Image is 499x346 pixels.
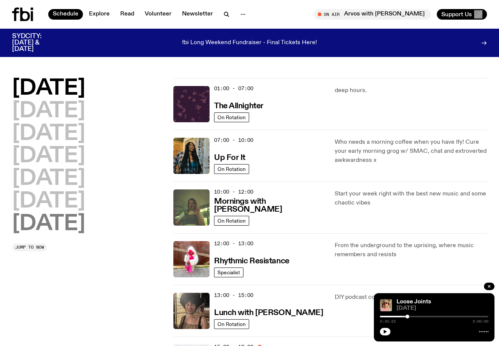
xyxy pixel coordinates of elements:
span: 07:00 - 10:00 [214,137,253,144]
p: From the underground to the uprising, where music remembers and resists [335,241,487,259]
span: Specialist [217,269,240,275]
button: [DATE] [12,191,85,212]
button: [DATE] [12,123,85,145]
a: Specialist [214,268,243,277]
h3: Up For It [214,154,245,162]
p: deep hours. [335,86,487,95]
span: [DATE] [396,306,488,311]
span: 13:00 - 15:00 [214,292,253,299]
span: Support Us [441,11,472,18]
button: Support Us [437,9,487,20]
a: Explore [84,9,114,20]
button: [DATE] [12,101,85,122]
a: Newsletter [178,9,217,20]
button: [DATE] [12,168,85,189]
a: On Rotation [214,216,249,226]
img: Jim Kretschmer in a really cute outfit with cute braids, standing on a train holding up a peace s... [173,189,210,226]
a: On Rotation [214,319,249,329]
span: On Rotation [217,218,246,223]
img: Tyson stands in front of a paperbark tree wearing orange sunglasses, a suede bucket hat and a pin... [380,299,392,311]
a: On Rotation [214,164,249,174]
span: Jump to now [15,245,44,249]
img: Attu crouches on gravel in front of a brown wall. They are wearing a white fur coat with a hood, ... [173,241,210,277]
a: Mornings with [PERSON_NAME] [214,196,326,214]
span: 01:00 - 07:00 [214,85,253,92]
h3: Mornings with [PERSON_NAME] [214,198,326,214]
h3: The Allnighter [214,102,263,110]
span: On Rotation [217,321,246,327]
h3: Rhythmic Resistance [214,257,289,265]
button: [DATE] [12,146,85,167]
a: The Allnighter [214,101,263,110]
span: On Rotation [217,114,246,120]
h3: SYDCITY: [DATE] & [DATE] [12,33,60,52]
p: Start your week right with the best new music and some chaotic vibes [335,189,487,208]
span: 10:00 - 12:00 [214,188,253,195]
p: Who needs a morning coffee when you have Ify! Cure your early morning grog w/ SMAC, chat and extr... [335,138,487,165]
img: Ify - a Brown Skin girl with black braided twists, looking up to the side with her tongue stickin... [173,138,210,174]
a: Volunteer [140,9,176,20]
a: Schedule [48,9,83,20]
a: Lunch with [PERSON_NAME] [214,308,323,317]
a: Rhythmic Resistance [214,256,289,265]
span: On Rotation [217,166,246,172]
button: On AirArvos with [PERSON_NAME] [314,9,431,20]
span: 12:00 - 13:00 [214,240,253,247]
button: [DATE] [12,78,85,99]
button: Jump to now [12,244,47,251]
span: 2:00:00 [473,320,488,323]
h3: Lunch with [PERSON_NAME] [214,309,323,317]
p: fbi Long Weekend Fundraiser - Final Tickets Here! [182,40,317,46]
a: On Rotation [214,112,249,122]
span: 0:30:22 [380,320,396,323]
a: Loose Joints [396,299,431,305]
button: [DATE] [12,214,85,235]
p: DIY podcast coded [335,293,487,302]
a: Up For It [214,152,245,162]
a: Read [116,9,139,20]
